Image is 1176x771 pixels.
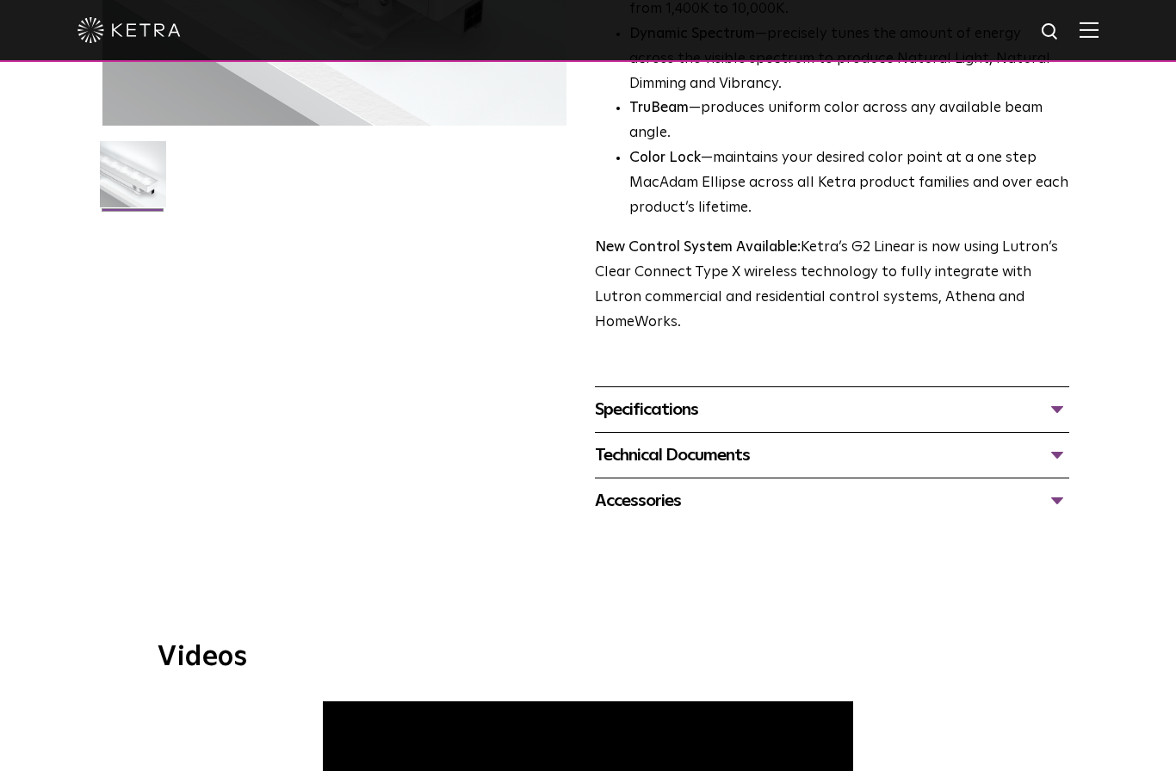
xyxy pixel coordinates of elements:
strong: Color Lock [629,151,701,165]
li: —produces uniform color across any available beam angle. [629,96,1069,146]
h3: Videos [158,644,1018,671]
strong: New Control System Available: [595,240,801,255]
strong: TruBeam [629,101,689,115]
div: Accessories [595,487,1069,515]
img: ketra-logo-2019-white [77,17,181,43]
img: Hamburger%20Nav.svg [1080,22,1099,38]
div: Technical Documents [595,441,1069,469]
img: search icon [1040,22,1061,43]
img: G2-Linear-2021-Web-Square [100,141,166,220]
div: Specifications [595,396,1069,423]
li: —maintains your desired color point at a one step MacAdam Ellipse across all Ketra product famili... [629,146,1069,221]
p: Ketra’s G2 Linear is now using Lutron’s Clear Connect Type X wireless technology to fully integra... [595,236,1069,336]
